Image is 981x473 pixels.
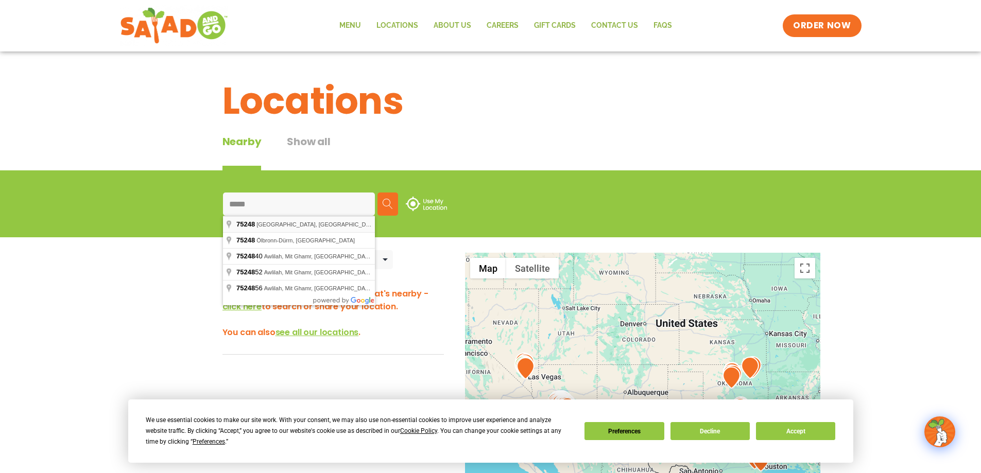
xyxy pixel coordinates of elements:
[222,134,356,170] div: Tabbed content
[276,326,359,338] span: see all our locations
[287,134,330,170] button: Show all
[222,287,444,339] h3: Hey there! We'd love to show you what's nearby - to search or share your location. You can also .
[120,5,229,46] img: new-SAG-logo-768×292
[256,221,440,227] span: [GEOGRAPHIC_DATA], [GEOGRAPHIC_DATA], [GEOGRAPHIC_DATA]
[264,285,373,291] span: Awlilah, Mit Ghamr, [GEOGRAPHIC_DATA]
[793,20,851,32] span: ORDER NOW
[236,220,255,228] span: 75248
[332,14,680,38] nav: Menu
[236,236,255,244] span: 75248
[222,73,759,129] h1: Locations
[795,258,815,278] button: Toggle fullscreen view
[925,417,954,446] img: wpChatIcon
[506,258,559,278] button: Show satellite imagery
[526,14,583,38] a: GIFT CARDS
[369,14,426,38] a: Locations
[256,237,355,243] span: Ölbronn-Dürrn, [GEOGRAPHIC_DATA]
[383,199,393,209] img: search.svg
[236,268,255,276] span: 75248
[264,269,373,275] span: Awlilah, Mit Ghamr, [GEOGRAPHIC_DATA]
[236,252,255,260] span: 75248
[584,422,664,440] button: Preferences
[128,399,853,463] div: Cookie Consent Prompt
[479,14,526,38] a: Careers
[146,415,572,447] div: We use essential cookies to make our site work. With your consent, we may also use non-essential ...
[222,301,262,312] span: click here
[236,284,264,292] span: 56
[236,284,255,292] span: 75248
[236,268,264,276] span: 52
[236,252,264,260] span: 40
[426,14,479,38] a: About Us
[756,422,835,440] button: Accept
[222,253,298,266] div: Nearby Locations
[670,422,750,440] button: Decline
[583,14,646,38] a: Contact Us
[264,253,373,259] span: Awlilah, Mit Ghamr, [GEOGRAPHIC_DATA]
[470,258,506,278] button: Show street map
[400,427,437,434] span: Cookie Policy
[646,14,680,38] a: FAQs
[193,438,225,445] span: Preferences
[222,134,262,170] div: Nearby
[406,197,447,211] img: use-location.svg
[783,14,861,37] a: ORDER NOW
[332,14,369,38] a: Menu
